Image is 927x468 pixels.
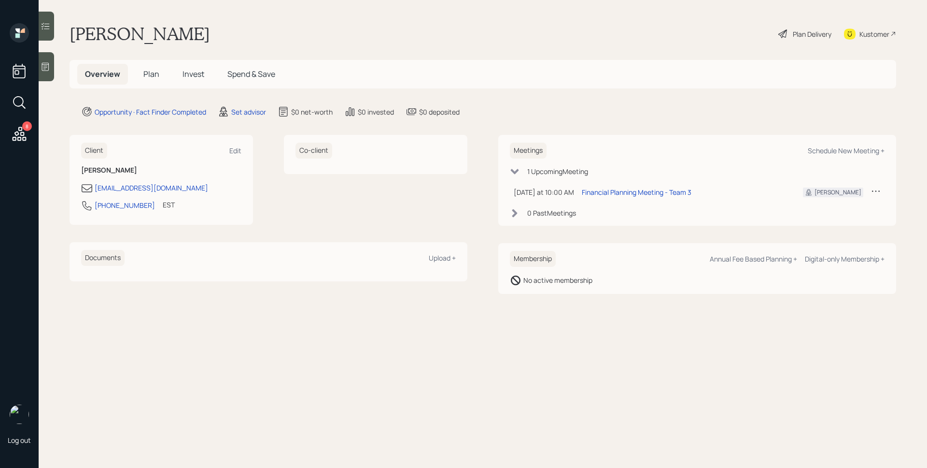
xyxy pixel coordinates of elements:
div: Log out [8,436,31,445]
div: No active membership [523,275,592,285]
span: Invest [183,69,204,79]
span: Spend & Save [227,69,275,79]
div: [PHONE_NUMBER] [95,200,155,210]
div: Digital-only Membership + [805,254,885,263]
div: [DATE] at 10:00 AM [514,187,574,197]
div: $0 deposited [419,107,460,117]
div: Upload + [429,253,456,263]
div: Set advisor [231,107,266,117]
h6: Meetings [510,143,547,159]
div: $0 net-worth [291,107,333,117]
div: Plan Delivery [793,29,831,39]
div: [PERSON_NAME] [815,188,861,197]
div: Opportunity · Fact Finder Completed [95,107,206,117]
h1: [PERSON_NAME] [70,23,210,44]
img: james-distasi-headshot.png [10,405,29,424]
h6: Membership [510,251,556,267]
div: $0 invested [358,107,394,117]
div: 8 [22,121,32,131]
div: EST [163,200,175,210]
h6: Co-client [295,143,332,159]
div: 0 Past Meeting s [527,208,576,218]
div: Annual Fee Based Planning + [710,254,797,263]
h6: [PERSON_NAME] [81,166,241,175]
div: 1 Upcoming Meeting [527,166,588,176]
span: Overview [85,69,120,79]
h6: Documents [81,250,125,266]
div: Edit [229,146,241,155]
div: Kustomer [859,29,889,39]
h6: Client [81,143,107,159]
div: Financial Planning Meeting - Team 3 [582,187,691,197]
span: Plan [143,69,159,79]
div: Schedule New Meeting + [808,146,885,155]
div: [EMAIL_ADDRESS][DOMAIN_NAME] [95,183,208,193]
